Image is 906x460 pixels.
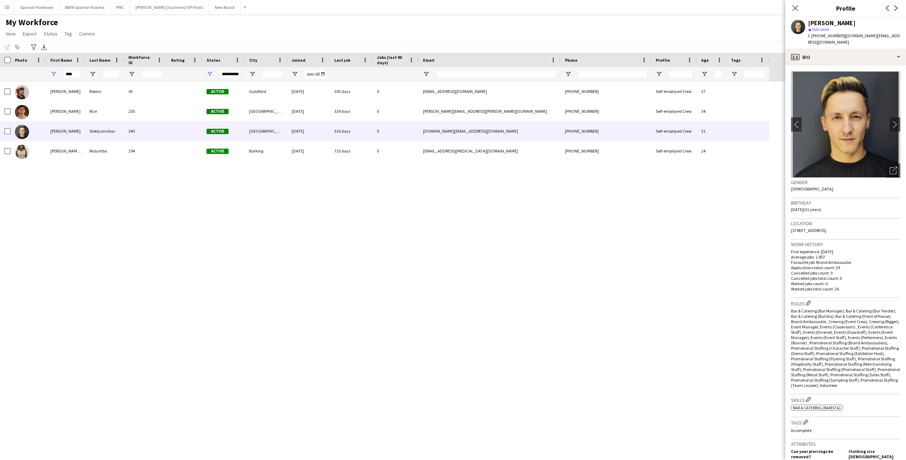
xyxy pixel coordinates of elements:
[287,82,330,101] div: [DATE]
[287,121,330,141] div: [DATE]
[292,57,306,63] span: Joined
[29,43,38,51] app-action-btn: Advanced filters
[808,20,856,26] div: [PERSON_NAME]
[124,82,167,101] div: 93
[330,82,373,101] div: 303 days
[697,121,727,141] div: 31
[697,141,727,161] div: 24
[791,276,900,281] p: Cancelled jobs total count: 0
[245,101,287,121] div: [GEOGRAPHIC_DATA]
[791,200,900,206] h3: Birthday
[62,29,75,38] a: Tag
[46,121,85,141] div: [PERSON_NAME]
[41,29,60,38] a: Status
[6,31,16,37] span: View
[85,141,124,161] div: Mulumba
[171,57,185,63] span: Rating
[791,179,900,185] h3: Gender
[731,71,737,77] button: Open Filter Menu
[578,70,647,78] input: Phone Filter Input
[697,82,727,101] div: 27
[373,141,419,161] div: 0
[744,70,765,78] input: Tags Filter Input
[330,141,373,161] div: 710 days
[287,141,330,161] div: [DATE]
[808,33,900,45] span: | [DOMAIN_NAME][EMAIL_ADDRESS][DOMAIN_NAME]
[791,254,900,260] p: Average jobs: 1.857
[423,71,429,77] button: Open Filter Menu
[373,82,419,101] div: 0
[791,308,900,388] span: Bar & Catering (Bar Manager), Bar & Catering (Bar Tender), Bar & Catering (Barista), Bar & Cateri...
[785,49,906,66] div: Bio
[124,121,167,141] div: 340
[85,101,124,121] div: Rice
[287,101,330,121] div: [DATE]
[419,101,561,121] div: [PERSON_NAME][EMAIL_ADDRESS][PERSON_NAME][DOMAIN_NAME]
[419,82,561,101] div: [EMAIL_ADDRESS][DOMAIN_NAME]
[886,164,900,178] div: Open photos pop-in
[652,121,697,141] div: Self-employed Crew
[791,186,833,192] span: [DEMOGRAPHIC_DATA]
[20,29,39,38] a: Export
[714,70,723,78] input: Age Filter Input
[128,71,135,77] button: Open Filter Menu
[102,70,120,78] input: Last Name Filter Input
[63,70,81,78] input: First Name Filter Input
[791,270,900,276] p: Cancelled jobs count: 0
[791,396,900,403] h3: Skills
[6,17,58,28] span: My Workforce
[128,55,154,65] span: Workforce ID
[652,101,697,121] div: Self-employed Crew
[245,82,287,101] div: Guildford
[65,31,72,37] span: Tag
[791,265,900,270] p: Applications total count: 29
[89,57,110,63] span: Last Name
[15,85,29,99] img: Alex Robins
[207,109,229,114] span: Active
[669,70,693,78] input: Profile Filter Input
[207,129,229,134] span: Active
[791,449,843,459] h5: Can your piercings be removed?
[46,101,85,121] div: [PERSON_NAME]
[15,125,29,139] img: Alexey Steklyannikov
[46,82,85,101] div: [PERSON_NAME]
[561,121,652,141] div: [PHONE_NUMBER]
[249,71,256,77] button: Open Filter Menu
[15,0,59,14] button: Spanish Hostesses
[330,101,373,121] div: 339 days
[791,220,900,227] h3: Location
[373,121,419,141] div: 0
[791,228,826,233] span: [STREET_ADDRESS]
[791,428,900,433] p: Incomplete
[44,31,57,37] span: Status
[656,71,662,77] button: Open Filter Menu
[249,57,257,63] span: City
[330,121,373,141] div: 316 days
[50,71,57,77] button: Open Filter Menu
[207,149,229,154] span: Active
[124,141,167,161] div: 294
[701,57,709,63] span: Age
[141,70,163,78] input: Workforce ID Filter Input
[697,101,727,121] div: 34
[791,419,900,426] h3: Tags
[701,71,708,77] button: Open Filter Menu
[793,405,841,410] span: Bar & Catering (Barista)
[791,260,900,265] p: Favourite job: Brand Ambassador
[791,441,900,447] h3: Attributes
[791,286,900,292] p: Worked jobs total count: 26
[791,71,900,178] img: Crew avatar or photo
[791,249,900,254] p: First experience: [DATE]
[561,82,652,101] div: [PHONE_NUMBER]
[15,145,29,159] img: Eugenie-Alexia Mulumba
[304,70,326,78] input: Joined Filter Input
[46,141,85,161] div: [PERSON_NAME][MEDICAL_DATA]
[124,101,167,121] div: 255
[50,57,72,63] span: First Name
[791,207,821,212] span: [DATE] (31 years)
[207,57,220,63] span: Status
[3,29,18,38] a: View
[565,71,571,77] button: Open Filter Menu
[85,121,124,141] div: Steklyannikov
[334,57,350,63] span: Last job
